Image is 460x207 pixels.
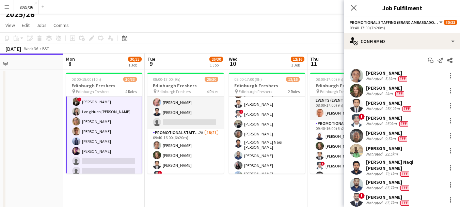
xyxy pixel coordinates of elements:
[366,194,411,200] div: [PERSON_NAME]
[366,121,384,127] div: Not rated
[3,21,18,30] a: View
[366,136,384,142] div: Not rated
[207,89,218,94] span: 4 Roles
[65,60,75,68] span: 8
[366,159,444,171] div: [PERSON_NAME] Naqi [PERSON_NAME]
[366,200,384,206] div: Not rated
[128,62,141,68] div: 1 Job
[147,83,224,89] h3: Edinburgh Freshers
[22,46,39,51] span: Week 36
[42,46,49,51] div: BST
[344,3,460,12] h3: Job Fulfilment
[350,20,444,25] button: Promotional Staffing (Brand Ambassadors)
[5,22,15,28] span: View
[321,162,325,166] span: !
[125,89,137,94] span: 4 Roles
[366,179,411,185] div: [PERSON_NAME]
[209,57,223,62] span: 26/30
[34,21,49,30] a: Jobs
[310,56,319,62] span: Thu
[359,193,365,199] span: !
[320,89,353,94] span: Edinburgh Freshers
[286,77,300,82] span: 12/16
[123,77,137,82] span: 30/33
[384,76,397,82] div: 5.3km
[384,106,401,112] div: 256.2km
[239,110,243,114] span: !
[366,106,384,112] div: Not rated
[366,145,402,151] div: [PERSON_NAME]
[384,136,397,142] div: 9.5km
[399,185,411,191] div: Crew has different fees then in role
[398,76,407,82] span: Fee
[399,121,408,127] span: Fee
[51,21,72,30] a: Comms
[350,25,455,30] div: 09:40-17:00 (7h20m)
[399,200,411,206] div: Crew has different fees then in role
[309,60,319,68] span: 11
[399,171,411,177] div: Crew has different fees then in role
[72,77,101,82] span: 08:00-18:00 (10h)
[229,83,305,89] h3: Edinburgh Freshers
[402,106,411,112] span: Fee
[384,171,399,177] div: 73.1km
[384,185,399,191] div: 65.7km
[14,0,39,14] button: 2025/26
[400,186,409,191] span: Fee
[147,73,224,174] app-job-card: 08:00-17:00 (9h)26/30Edinburgh Freshers Edinburgh Freshers4 Roles[PERSON_NAME][PERSON_NAME][PERSO...
[398,121,410,127] div: Crew has different fees then in role
[228,60,238,68] span: 10
[366,91,384,97] div: Not rated
[22,22,30,28] span: Edit
[53,22,69,28] span: Comms
[384,91,394,97] div: 2km
[5,9,35,19] h1: 2025/26
[384,151,399,157] div: 23.5km
[400,172,409,177] span: Fee
[366,76,384,82] div: Not rated
[76,89,109,94] span: Edinburgh Freshers
[344,33,460,49] div: Confirmed
[359,114,365,120] span: !
[395,91,404,97] span: Fee
[444,20,457,25] span: 30/33
[366,151,384,157] div: Not rated
[397,76,409,82] div: Crew has different fees then in role
[128,57,142,62] span: 30/33
[310,97,386,120] app-card-role: Events (Event Manager)1/108:00-17:00 (9h)[PERSON_NAME]
[66,73,142,174] app-job-card: 08:00-18:00 (10h)30/33Edinburgh Freshers Edinburgh Freshers4 Roles![PERSON_NAME] [PERSON_NAME]!Mo...
[146,60,155,68] span: 9
[366,185,384,191] div: Not rated
[310,73,386,174] app-job-card: 08:00-17:00 (9h)14/16Edinburgh Freshers Edinburgh Freshers2 RolesEvents (Event Manager)1/108:00-1...
[350,20,438,25] span: Promotional Staffing (Brand Ambassadors)
[384,200,399,206] div: 65.7km
[397,136,409,142] div: Crew has different fees then in role
[291,62,304,68] div: 1 Job
[229,73,305,174] div: 08:00-17:00 (9h)12/16Edinburgh Freshers Edinburgh Freshers2 Roles[PERSON_NAME][PERSON_NAME][PERSO...
[147,56,155,62] span: Tue
[158,171,162,175] span: !
[239,89,272,94] span: Edinburgh Freshers
[366,171,384,177] div: Not rated
[316,77,343,82] span: 08:00-17:00 (9h)
[366,130,409,136] div: [PERSON_NAME]
[36,22,47,28] span: Jobs
[400,201,409,206] span: Fee
[398,136,407,142] span: Fee
[234,77,262,82] span: 08:00-17:00 (9h)
[66,56,75,62] span: Mon
[210,62,223,68] div: 1 Job
[153,77,180,82] span: 08:00-17:00 (9h)
[366,85,406,91] div: [PERSON_NAME]
[157,89,191,94] span: Edinburgh Freshers
[366,70,409,76] div: [PERSON_NAME]
[205,77,218,82] span: 26/30
[19,21,32,30] a: Edit
[66,83,142,89] h3: Edinburgh Freshers
[366,115,410,121] div: [PERSON_NAME]
[288,89,300,94] span: 2 Roles
[229,56,238,62] span: Wed
[384,121,398,127] div: 259km
[5,45,21,52] div: [DATE]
